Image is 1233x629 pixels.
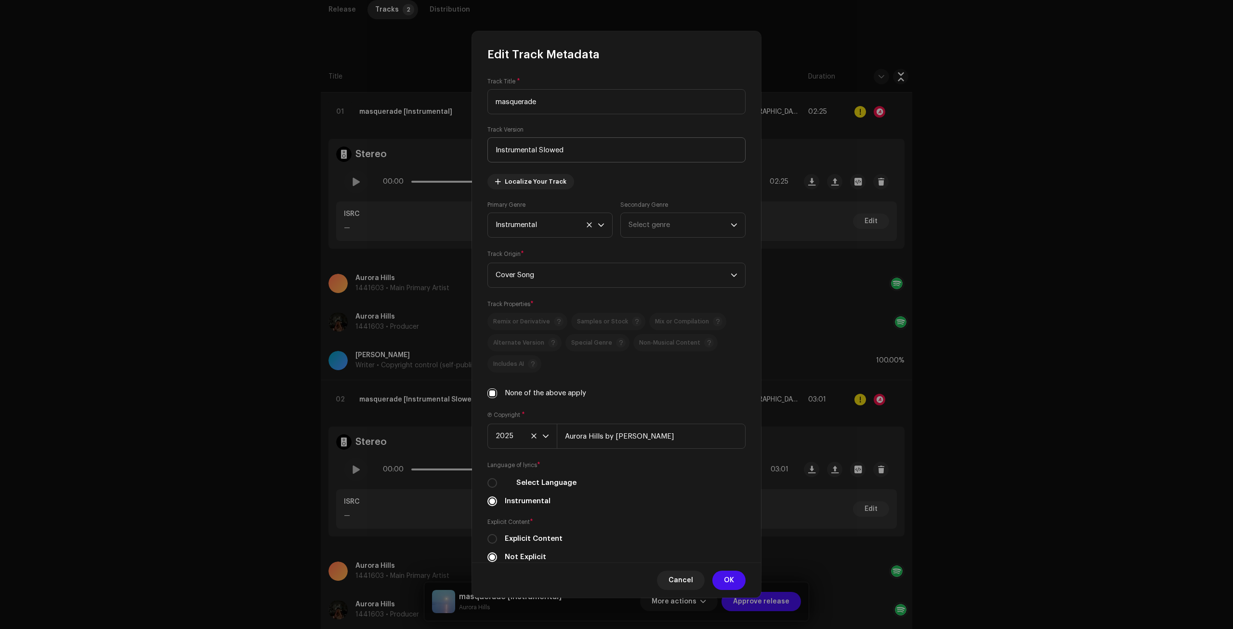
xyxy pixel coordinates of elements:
[669,571,693,590] span: Cancel
[496,263,731,287] span: Cover Song
[620,201,668,209] label: Secondary Genre
[487,126,524,134] label: Track Version
[487,518,746,526] label: Explicit Content
[598,213,604,237] div: dropdown trigger
[724,571,734,590] span: OK
[487,249,521,259] small: Track Origin
[487,410,520,420] small: Ⓟ Copyright
[557,424,746,449] input: e.g. Label LLC
[505,496,551,507] label: Instrumental
[505,172,566,191] span: Localize Your Track
[629,213,731,237] span: Select genre
[505,534,563,544] label: Explicit Content
[487,174,574,189] button: Localize Your Track
[487,78,520,85] label: Track Title
[496,213,598,237] span: Instrumental
[487,137,746,162] input: e.g. Live, Remix, Remastered
[542,424,549,448] div: dropdown trigger
[487,460,537,470] small: Language of lyrics
[505,552,546,562] label: Not Explicit
[487,201,525,209] label: Primary Genre
[657,571,705,590] button: Cancel
[496,424,542,448] span: 2025
[712,571,746,590] button: OK
[487,299,530,309] small: Track Properties
[731,213,737,237] div: dropdown trigger
[505,388,586,399] label: None of the above apply
[516,478,577,488] label: Select Language
[731,263,737,287] div: dropdown trigger
[487,47,600,62] span: Edit Track Metadata
[487,89,746,114] input: Track title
